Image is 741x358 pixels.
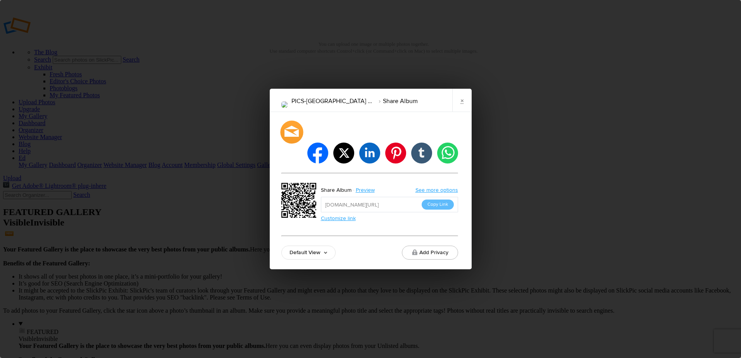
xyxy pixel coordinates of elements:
[415,187,458,193] a: See more options
[385,143,406,164] li: pinterest
[281,183,319,220] div: https://slickpic.us/18688906DNND
[321,185,352,195] div: Share Album
[374,95,418,108] li: Share Album
[281,102,288,108] img: IMG_5667.png
[422,200,454,210] button: Copy Link
[291,95,374,108] li: PICS-[GEOGRAPHIC_DATA] 2025
[411,143,432,164] li: tumblr
[452,89,472,112] a: ×
[352,185,381,195] a: Preview
[359,143,380,164] li: linkedin
[333,143,354,164] li: twitter
[281,246,336,260] a: Default View
[437,143,458,164] li: whatsapp
[321,215,356,222] a: Customize link
[307,143,328,164] li: facebook
[402,246,458,260] button: Add Privacy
